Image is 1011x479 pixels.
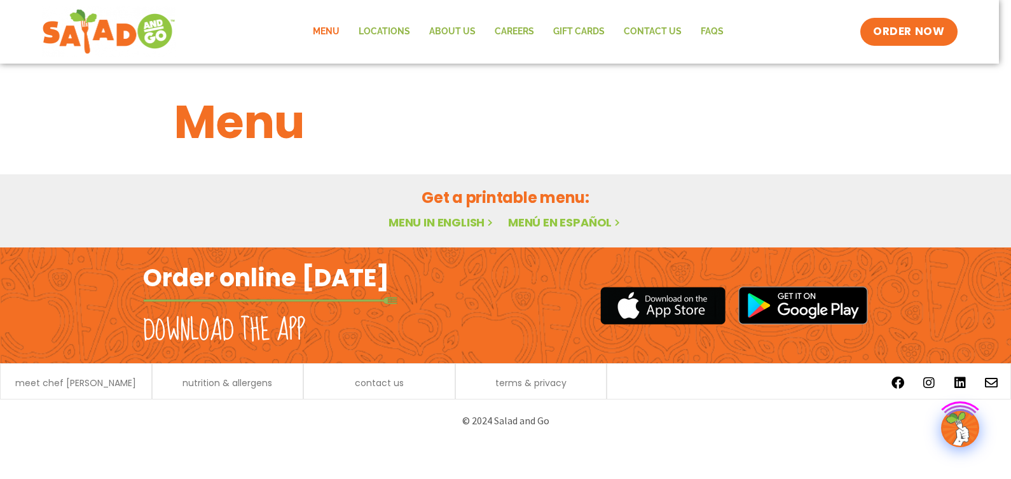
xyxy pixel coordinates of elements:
[495,378,567,387] a: terms & privacy
[143,262,389,293] h2: Order online [DATE]
[389,214,495,230] a: Menu in English
[544,17,614,46] a: GIFT CARDS
[355,378,404,387] a: contact us
[182,378,272,387] a: nutrition & allergens
[15,378,136,387] a: meet chef [PERSON_NAME]
[508,214,622,230] a: Menú en español
[420,17,485,46] a: About Us
[600,285,726,326] img: appstore
[143,297,397,304] img: fork
[149,412,862,429] p: © 2024 Salad and Go
[485,17,544,46] a: Careers
[738,286,868,324] img: google_play
[349,17,420,46] a: Locations
[174,186,837,209] h2: Get a printable menu:
[174,88,837,156] h1: Menu
[860,18,957,46] a: ORDER NOW
[303,17,733,46] nav: Menu
[691,17,733,46] a: FAQs
[873,24,944,39] span: ORDER NOW
[42,6,176,57] img: new-SAG-logo-768×292
[303,17,349,46] a: Menu
[614,17,691,46] a: Contact Us
[143,313,305,349] h2: Download the app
